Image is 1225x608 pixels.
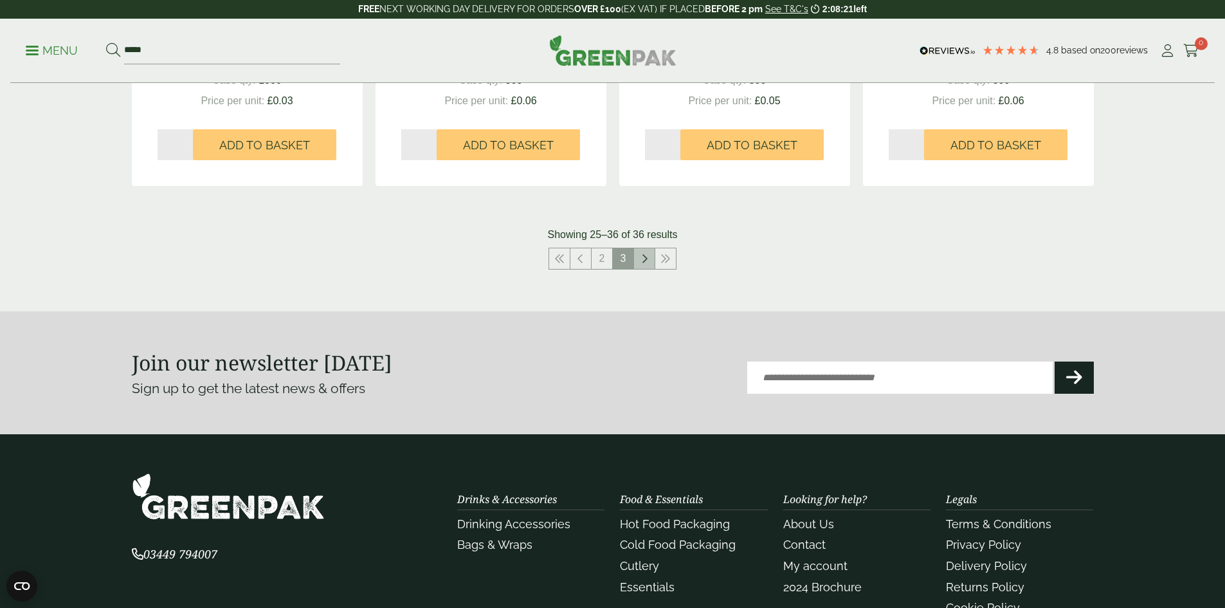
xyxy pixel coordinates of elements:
button: Add to Basket [437,129,580,160]
a: Delivery Policy [946,559,1027,573]
a: My account [783,559,848,573]
span: reviews [1116,45,1148,55]
span: Price per unit: [201,95,264,106]
a: Menu [26,43,78,56]
p: Sign up to get the latest news & offers [132,378,565,399]
strong: FREE [358,4,379,14]
strong: Join our newsletter [DATE] [132,349,392,376]
a: Cutlery [620,559,659,573]
a: Drinking Accessories [457,517,570,531]
img: REVIEWS.io [920,46,975,55]
span: 3 [613,248,633,269]
span: 1000 [259,75,282,86]
a: 2 [592,248,612,269]
button: Add to Basket [924,129,1067,160]
div: 4.79 Stars [982,44,1040,56]
button: Add to Basket [680,129,824,160]
strong: OVER £100 [574,4,621,14]
a: 03449 794007 [132,549,217,561]
span: left [853,4,867,14]
span: Case qty: [212,75,256,86]
span: £0.03 [268,95,293,106]
span: Add to Basket [219,138,310,152]
span: £0.05 [755,95,781,106]
span: £0.06 [511,95,537,106]
a: Bags & Wraps [457,538,532,551]
button: Add to Basket [193,129,336,160]
a: Contact [783,538,826,551]
img: GreenPak Supplies [132,473,325,520]
a: See T&C's [765,4,808,14]
span: 0 [1195,37,1208,50]
span: 4.8 [1046,45,1061,55]
span: Add to Basket [707,138,797,152]
a: Cold Food Packaging [620,538,736,551]
span: Price per unit: [932,95,995,106]
span: Price per unit: [688,95,752,106]
span: £0.06 [999,95,1024,106]
a: About Us [783,517,834,531]
span: Case qty: [947,75,990,86]
i: Cart [1183,44,1199,57]
span: Case qty: [703,75,747,86]
button: Open CMP widget [6,571,37,602]
span: 500 [993,75,1010,86]
a: 0 [1183,41,1199,60]
p: Menu [26,43,78,59]
strong: BEFORE 2 pm [705,4,763,14]
a: Terms & Conditions [946,517,1051,531]
a: Returns Policy [946,580,1024,594]
a: Privacy Policy [946,538,1021,551]
p: Showing 25–36 of 36 results [548,227,678,243]
a: Essentials [620,580,675,594]
span: 03449 794007 [132,546,217,562]
img: GreenPak Supplies [549,35,676,66]
span: 2:08:21 [822,4,853,14]
span: Add to Basket [950,138,1041,152]
span: Add to Basket [463,138,554,152]
span: 500 [749,75,767,86]
i: My Account [1159,44,1175,57]
span: Price per unit: [444,95,508,106]
a: Hot Food Packaging [620,517,730,531]
a: 2024 Brochure [783,580,862,594]
span: 500 [505,75,523,86]
span: Based on [1061,45,1100,55]
span: 200 [1100,45,1116,55]
span: Case qty: [459,75,503,86]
